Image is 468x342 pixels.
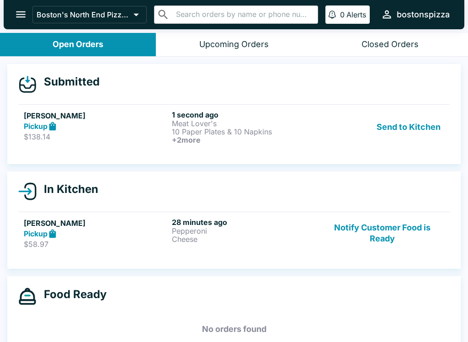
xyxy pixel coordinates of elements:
[18,104,450,150] a: [PERSON_NAME]Pickup$138.141 second agoMeat Lover's10 Paper Plates & 10 Napkins+2moreSend to Kitchen
[24,229,48,238] strong: Pickup
[24,240,168,249] p: $58.97
[373,110,444,144] button: Send to Kitchen
[37,288,106,301] h4: Food Ready
[53,39,103,50] div: Open Orders
[172,128,316,136] p: 10 Paper Plates & 10 Napkins
[37,10,130,19] p: Boston's North End Pizza Bakery
[362,39,419,50] div: Closed Orders
[9,3,32,26] button: open drawer
[172,110,316,119] h6: 1 second ago
[18,212,450,255] a: [PERSON_NAME]Pickup$58.9728 minutes agoPepperoniCheeseNotify Customer Food is Ready
[172,235,316,243] p: Cheese
[173,8,314,21] input: Search orders by name or phone number
[346,10,366,19] p: Alerts
[172,136,316,144] h6: + 2 more
[199,39,269,50] div: Upcoming Orders
[32,6,147,23] button: Boston's North End Pizza Bakery
[24,132,168,141] p: $138.14
[37,75,100,89] h4: Submitted
[24,218,168,229] h5: [PERSON_NAME]
[320,218,444,249] button: Notify Customer Food is Ready
[172,119,316,128] p: Meat Lover's
[24,110,168,121] h5: [PERSON_NAME]
[172,218,316,227] h6: 28 minutes ago
[24,122,48,131] strong: Pickup
[397,9,450,20] div: bostonspizza
[172,227,316,235] p: Pepperoni
[37,182,98,196] h4: In Kitchen
[340,10,345,19] p: 0
[377,5,453,24] button: bostonspizza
